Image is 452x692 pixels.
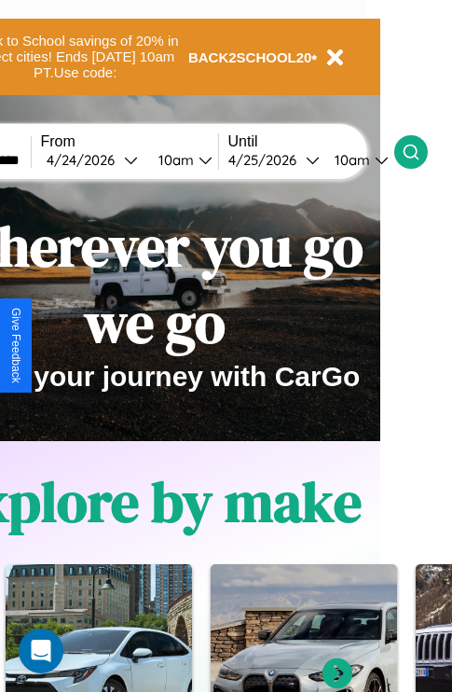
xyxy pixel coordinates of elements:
[228,151,306,169] div: 4 / 25 / 2026
[149,151,199,169] div: 10am
[320,150,394,170] button: 10am
[19,629,63,673] div: Open Intercom Messenger
[188,49,312,65] b: BACK2SCHOOL20
[228,133,394,150] label: Until
[41,133,218,150] label: From
[9,308,22,383] div: Give Feedback
[144,150,218,170] button: 10am
[41,150,144,170] button: 4/24/2026
[47,151,124,169] div: 4 / 24 / 2026
[325,151,375,169] div: 10am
